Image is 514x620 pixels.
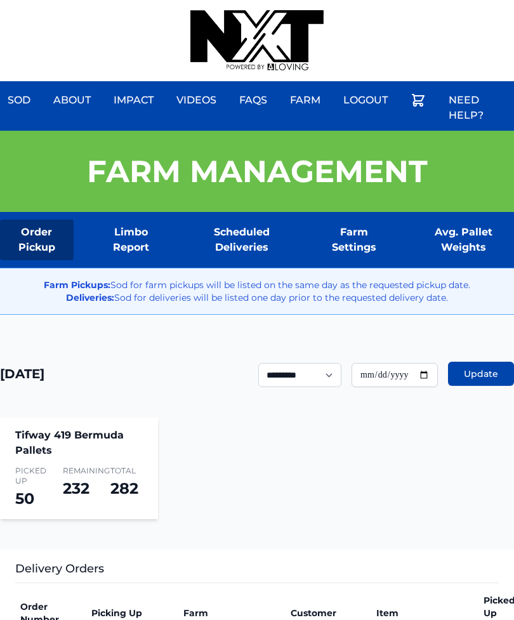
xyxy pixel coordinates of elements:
[282,85,328,115] a: Farm
[15,560,499,583] h3: Delivery Orders
[232,85,275,115] a: FAQs
[15,428,143,458] h4: Tifway 419 Bermuda Pallets
[188,220,295,260] a: Scheduled Deliveries
[190,10,324,71] img: nextdaysod.com Logo
[110,479,138,498] span: 282
[110,466,143,476] span: Total
[412,220,514,260] a: Avg. Pallet Weights
[15,489,34,508] span: 50
[44,279,110,291] strong: Farm Pickups:
[66,292,114,303] strong: Deliveries:
[464,367,498,380] span: Update
[336,85,395,115] a: Logout
[315,220,392,260] a: Farm Settings
[94,220,169,260] a: Limbo Report
[169,85,224,115] a: Videos
[63,479,89,498] span: 232
[106,85,161,115] a: Impact
[87,156,428,187] h1: Farm Management
[15,466,48,486] span: Picked Up
[46,85,98,115] a: About
[63,466,95,476] span: Remaining
[441,85,514,131] a: Need Help?
[448,362,514,386] button: Update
